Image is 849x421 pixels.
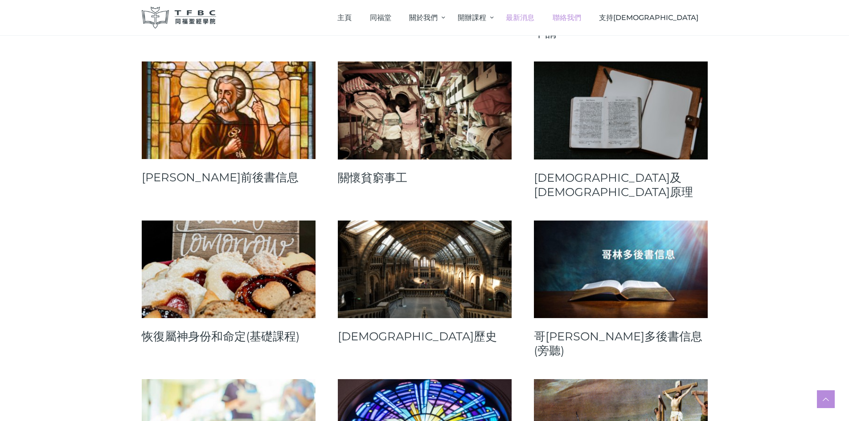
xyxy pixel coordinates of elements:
a: 同福堂 [361,4,400,31]
a: 關懷貧窮事工 [338,171,512,185]
a: [DEMOGRAPHIC_DATA]及[DEMOGRAPHIC_DATA]原理 [534,171,708,199]
a: 哥[PERSON_NAME]多後書信息(旁聽) [534,329,708,358]
a: [PERSON_NAME]前後書信息 [142,170,316,184]
span: 主頁 [337,13,352,22]
span: 關於我們 [409,13,438,22]
a: 支持[DEMOGRAPHIC_DATA] [590,4,708,31]
a: 主頁 [328,4,361,31]
span: 同福堂 [370,13,391,22]
span: 支持[DEMOGRAPHIC_DATA] [599,13,698,22]
span: 最新消息 [506,13,534,22]
img: 同福聖經學院 TFBC [142,7,217,29]
a: 關於我們 [400,4,448,31]
span: 開辦課程 [458,13,486,22]
span: 聯絡我們 [553,13,581,22]
a: 開辦課程 [448,4,496,31]
a: 恢復屬神身份和命定(基礎課程) [142,329,316,343]
a: 聯絡我們 [543,4,590,31]
a: [DEMOGRAPHIC_DATA]歷史 [338,329,512,343]
a: 最新消息 [497,4,544,31]
a: Scroll to top [817,390,835,408]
